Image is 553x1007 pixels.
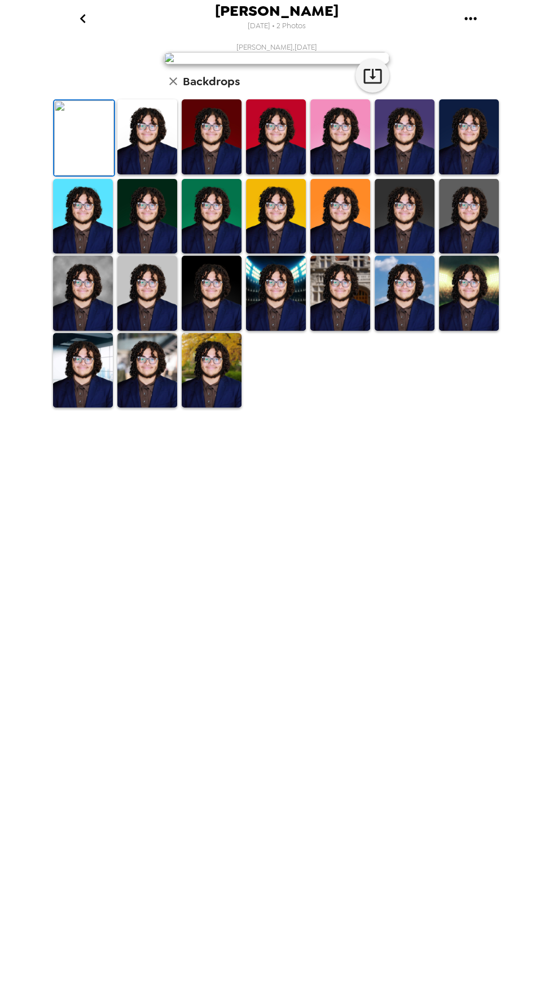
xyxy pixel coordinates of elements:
span: [PERSON_NAME] [215,3,339,19]
img: user [164,52,389,64]
span: [DATE] • 2 Photos [248,19,306,34]
img: Original [54,100,114,176]
span: [PERSON_NAME] , [DATE] [236,42,317,52]
h6: Backdrops [183,72,240,90]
